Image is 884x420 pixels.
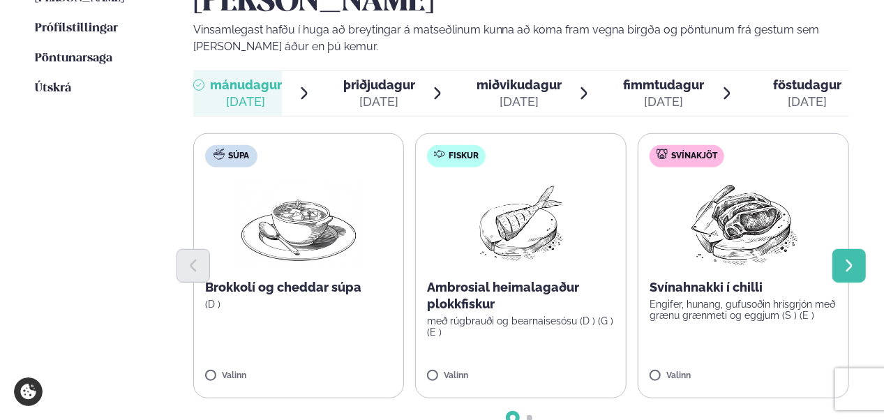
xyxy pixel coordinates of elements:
[205,279,393,296] p: Brokkolí og cheddar súpa
[477,179,566,268] img: fish.png
[210,93,282,110] div: [DATE]
[35,82,71,94] span: Útskrá
[35,52,112,64] span: Pöntunarsaga
[650,299,837,321] p: Engifer, hunang, gufusoðin hrísgrjón með grænu grænmeti og eggjum (S ) (E )
[832,249,866,283] button: Next slide
[434,149,445,160] img: fish.svg
[343,77,415,92] span: þriðjudagur
[193,22,850,55] p: Vinsamlegast hafðu í huga að breytingar á matseðlinum kunna að koma fram vegna birgða og pöntunum...
[177,249,210,283] button: Previous slide
[35,80,71,97] a: Útskrá
[477,77,562,92] span: miðvikudagur
[774,93,842,110] div: [DATE]
[35,50,112,67] a: Pöntunarsaga
[35,22,118,34] span: Prófílstillingar
[14,377,43,406] a: Cookie settings
[657,149,668,160] img: pork.svg
[205,299,393,310] p: (D )
[427,315,615,338] p: með rúgbrauði og bearnaisesósu (D ) (G ) (E )
[210,77,282,92] span: mánudagur
[623,77,704,92] span: fimmtudagur
[213,149,225,160] img: soup.svg
[35,20,118,37] a: Prófílstillingar
[477,93,562,110] div: [DATE]
[650,279,837,296] p: Svínahnakki í chilli
[237,179,360,268] img: Soup.png
[449,151,479,162] span: Fiskur
[623,93,704,110] div: [DATE]
[228,151,249,162] span: Súpa
[671,151,717,162] span: Svínakjöt
[682,179,805,268] img: Pork-Meat.png
[774,77,842,92] span: föstudagur
[343,93,415,110] div: [DATE]
[427,279,615,313] p: Ambrosial heimalagaður plokkfiskur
